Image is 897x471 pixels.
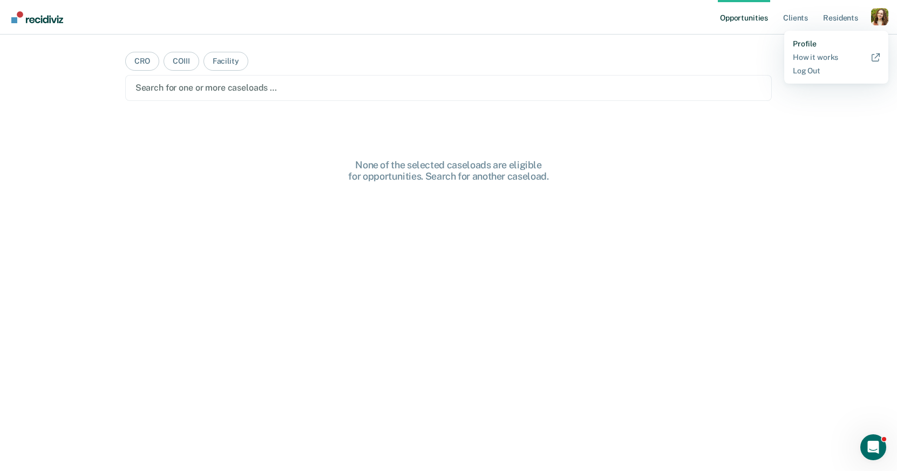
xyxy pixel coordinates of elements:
a: Log Out [793,66,880,76]
img: Recidiviz [11,11,63,23]
button: Facility [203,52,248,71]
button: COIII [164,52,199,71]
button: Profile dropdown button [871,8,888,25]
a: Profile [793,39,880,49]
a: How it works [793,53,880,62]
button: CRO [125,52,160,71]
div: None of the selected caseloads are eligible for opportunities. Search for another caseload. [276,159,621,182]
iframe: Intercom live chat [860,434,886,460]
